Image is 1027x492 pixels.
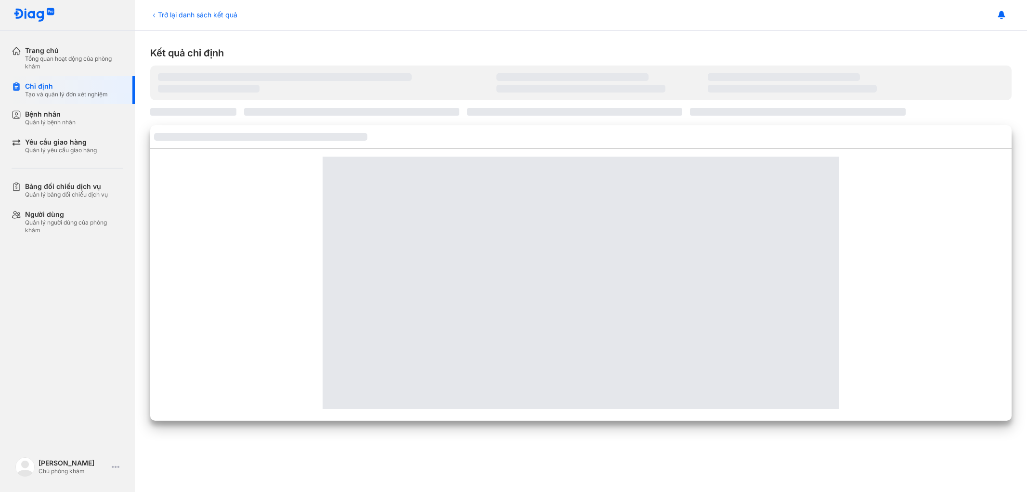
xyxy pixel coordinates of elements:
div: Trở lại danh sách kết quả [150,10,237,20]
div: Người dùng [25,210,123,219]
div: Quản lý yêu cầu giao hàng [25,146,97,154]
div: Quản lý bệnh nhân [25,119,76,126]
div: Yêu cầu giao hàng [25,138,97,146]
img: logo [13,8,55,23]
div: Bảng đối chiếu dịch vụ [25,182,108,191]
div: Bệnh nhân [25,110,76,119]
div: Tạo và quản lý đơn xét nghiệm [25,91,108,98]
img: logo [15,457,35,477]
div: Chủ phòng khám [39,467,108,475]
div: Quản lý bảng đối chiếu dịch vụ [25,191,108,199]
div: Tổng quan hoạt động của phòng khám [25,55,123,70]
div: [PERSON_NAME] [39,459,108,467]
div: Kết quả chỉ định [150,46,1012,60]
div: Trang chủ [25,46,123,55]
div: Quản lý người dùng của phòng khám [25,219,123,234]
div: Chỉ định [25,82,108,91]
